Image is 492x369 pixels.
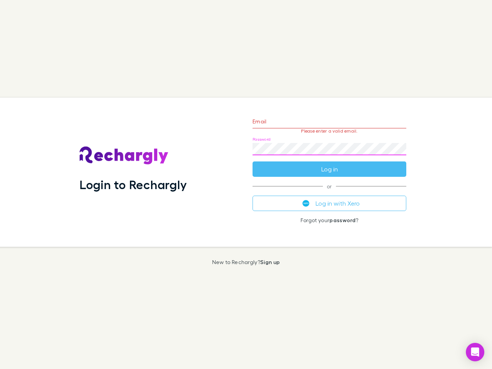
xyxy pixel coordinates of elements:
[80,177,187,192] h1: Login to Rechargly
[466,343,484,361] div: Open Intercom Messenger
[253,136,271,142] label: Password
[253,161,406,177] button: Log in
[329,217,356,223] a: password
[212,259,280,265] p: New to Rechargly?
[253,128,406,134] p: Please enter a valid email.
[303,200,309,207] img: Xero's logo
[260,259,280,265] a: Sign up
[253,186,406,186] span: or
[253,217,406,223] p: Forgot your ?
[80,146,169,165] img: Rechargly's Logo
[253,196,406,211] button: Log in with Xero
